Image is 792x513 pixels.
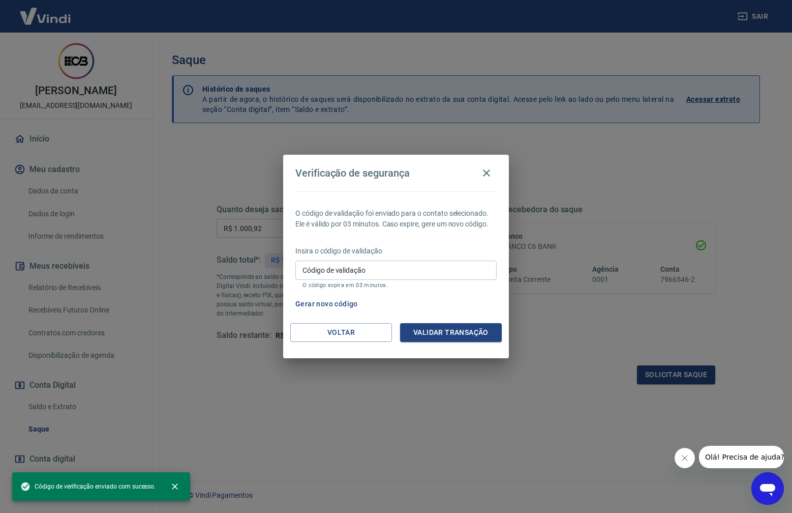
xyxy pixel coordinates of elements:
[302,282,490,289] p: O código expira em 03 minutos.
[751,472,784,505] iframe: Botão para abrir a janela de mensagens
[6,7,85,15] span: Olá! Precisa de ajuda?
[699,446,784,468] iframe: Mensagem da empresa
[290,323,392,342] button: Voltar
[20,481,156,492] span: Código de verificação enviado com sucesso.
[164,475,186,498] button: close
[675,448,695,468] iframe: Fechar mensagem
[291,295,362,313] button: Gerar novo código
[295,167,410,179] h4: Verificação de segurança
[400,323,502,342] button: Validar transação
[295,208,497,230] p: O código de validação foi enviado para o contato selecionado. Ele é válido por 03 minutos. Caso e...
[295,246,497,256] p: Insira o código de validação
